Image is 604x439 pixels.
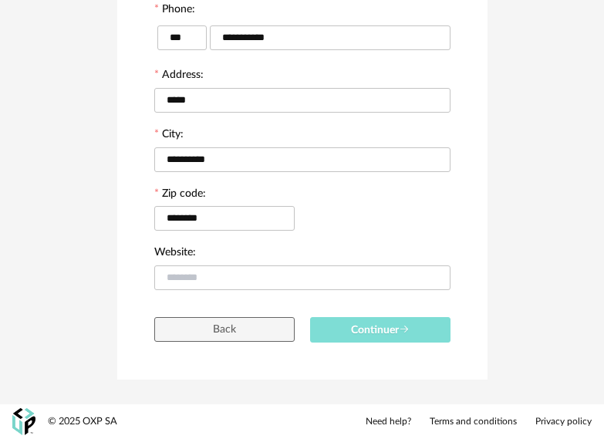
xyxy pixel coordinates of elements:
label: City: [154,129,184,143]
div: © 2025 OXP SA [48,415,117,428]
button: Continuer [310,317,450,343]
label: Website: [154,247,196,261]
a: Privacy policy [535,416,592,428]
label: Phone: [154,4,195,18]
label: Zip code: [154,188,206,202]
label: Address: [154,69,204,83]
span: Continuer [351,325,410,336]
img: OXP [12,408,35,435]
a: Terms and conditions [430,416,517,428]
a: Need help? [366,416,411,428]
button: Back [154,317,295,342]
span: Back [213,324,236,335]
